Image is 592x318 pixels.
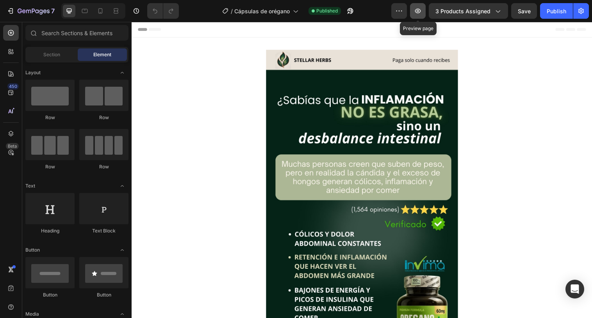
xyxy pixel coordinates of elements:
span: / [231,7,233,15]
div: Row [25,114,75,121]
div: Open Intercom Messenger [565,280,584,298]
span: Save [518,8,531,14]
span: Media [25,311,39,318]
span: Published [316,7,338,14]
button: Publish [540,3,573,19]
span: Toggle open [116,180,128,192]
button: 3 products assigned [429,3,508,19]
div: Button [25,291,75,298]
p: 7 [51,6,55,16]
span: Element [93,51,111,58]
span: Layout [25,69,41,76]
span: Button [25,247,40,254]
div: Publish [547,7,566,15]
input: Search Sections & Elements [25,25,128,41]
span: Text [25,182,35,189]
span: 3 products assigned [435,7,490,15]
div: Button [79,291,128,298]
div: 450 [7,83,19,89]
div: Row [25,163,75,170]
span: Cápsulas de orégano [234,7,290,15]
span: Toggle open [116,66,128,79]
div: Undo/Redo [147,3,179,19]
span: Section [43,51,60,58]
div: Heading [25,227,75,234]
button: 7 [3,3,58,19]
div: Text Block [79,227,128,234]
iframe: Design area [132,22,592,318]
div: Row [79,114,128,121]
div: Row [79,163,128,170]
button: Save [511,3,537,19]
span: Toggle open [116,244,128,256]
div: Beta [6,143,19,149]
